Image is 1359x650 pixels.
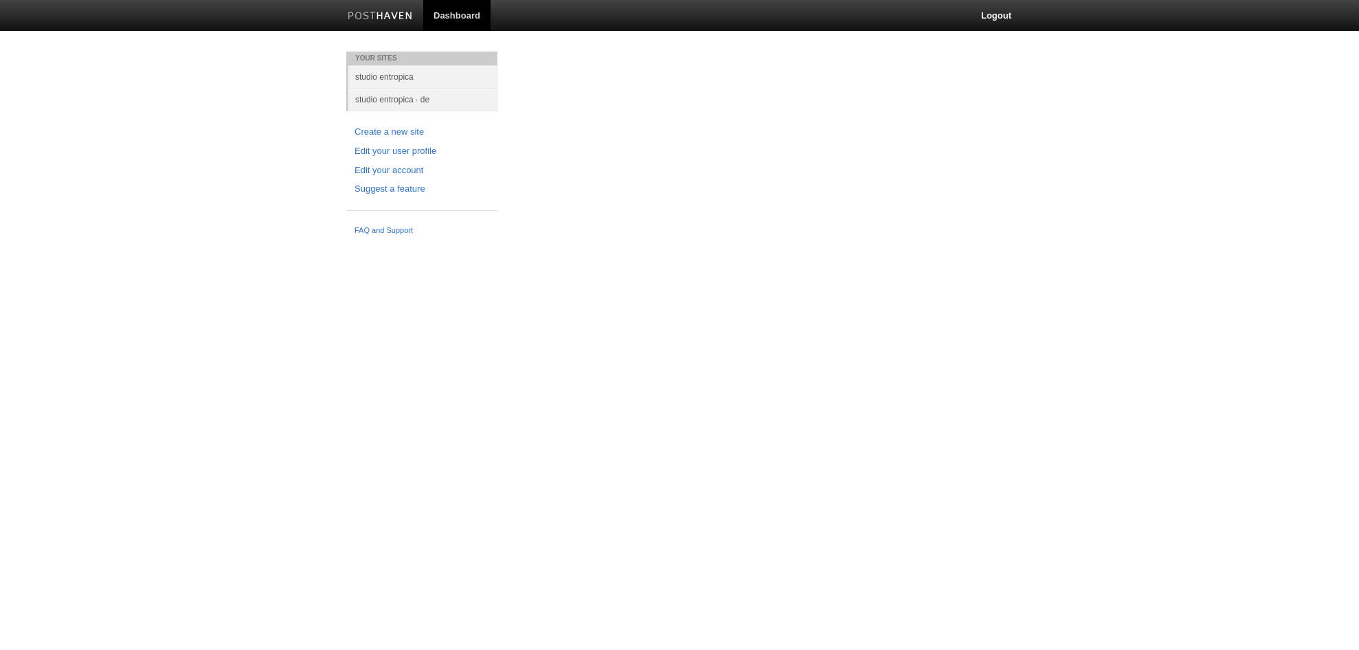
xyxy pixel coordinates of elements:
img: Posthaven-bar [348,12,413,22]
a: Suggest a feature [355,182,489,197]
li: Your Sites [346,52,497,65]
a: Edit your user profile [355,144,489,159]
a: studio entropica [348,65,497,88]
a: FAQ and Support [355,225,489,237]
a: Create a new site [355,125,489,139]
a: studio entropica · de [348,88,497,111]
a: Edit your account [355,164,489,178]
